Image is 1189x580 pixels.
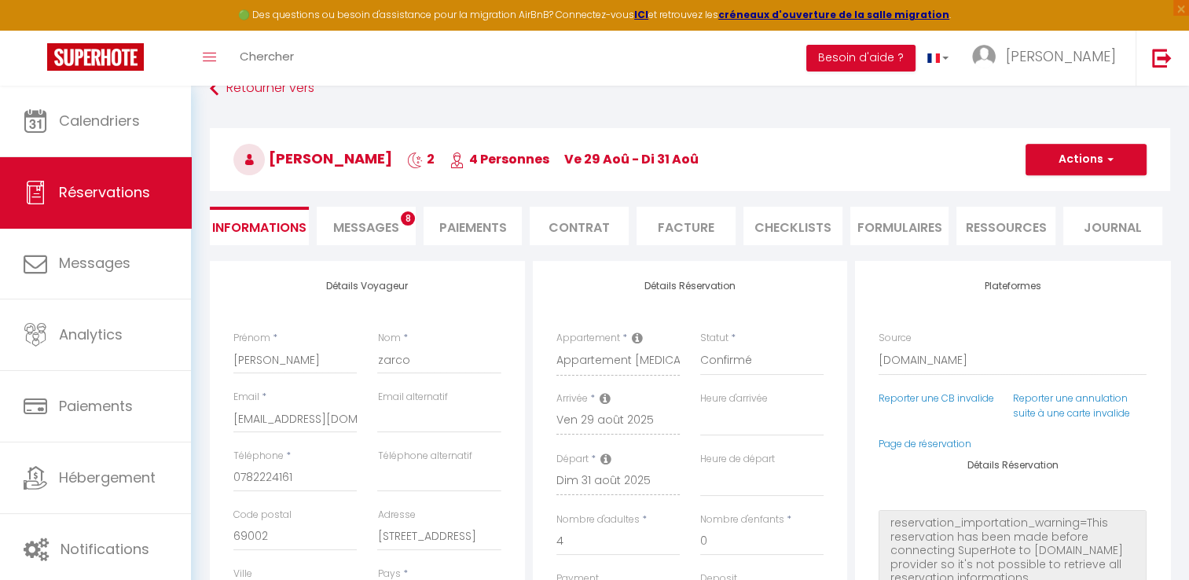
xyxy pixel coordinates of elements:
a: ... [PERSON_NAME] [960,31,1136,86]
li: Facture [637,207,736,245]
label: Code postal [233,508,292,523]
label: Source [879,331,912,346]
label: Téléphone [233,449,284,464]
label: Prénom [233,331,270,346]
label: Nombre d'adultes [556,512,640,527]
label: Téléphone alternatif [377,449,472,464]
label: Heure de départ [700,452,775,467]
label: Email [233,390,259,405]
a: Page de réservation [879,437,971,450]
label: Adresse [377,508,415,523]
img: Super Booking [47,43,144,71]
span: Notifications [61,539,149,559]
span: Hébergement [59,468,156,487]
li: FORMULAIRES [850,207,949,245]
button: Ouvrir le widget de chat LiveChat [13,6,60,53]
span: [PERSON_NAME] [233,149,392,168]
label: Arrivée [556,391,588,406]
label: Email alternatif [377,390,447,405]
h4: Détails Réservation [556,281,824,292]
label: Statut [700,331,728,346]
span: 4 Personnes [450,150,549,168]
span: ve 29 Aoû - di 31 Aoû [564,150,699,168]
span: Messages [333,218,399,237]
h4: Détails Voyageur [233,281,501,292]
li: CHECKLISTS [743,207,842,245]
a: Reporter une CB invalide [879,391,994,405]
label: Nombre d'enfants [700,512,784,527]
span: Réservations [59,182,150,202]
a: Retourner vers [210,75,1170,103]
h4: Plateformes [879,281,1147,292]
li: Journal [1063,207,1162,245]
span: Calendriers [59,111,140,130]
li: Paiements [424,207,523,245]
span: Paiements [59,396,133,416]
label: Appartement [556,331,620,346]
li: Contrat [530,207,629,245]
h4: Détails Réservation [879,460,1147,471]
button: Besoin d'aide ? [806,45,916,72]
a: ICI [634,8,648,21]
a: créneaux d'ouverture de la salle migration [718,8,949,21]
button: Actions [1026,144,1147,175]
span: 8 [401,211,415,226]
a: Chercher [228,31,306,86]
li: Informations [210,207,309,245]
label: Nom [377,331,400,346]
span: Chercher [240,48,294,64]
span: [PERSON_NAME] [1006,46,1116,66]
img: logout [1152,48,1172,68]
span: 2 [407,150,435,168]
label: Départ [556,452,589,467]
li: Ressources [956,207,1055,245]
img: ... [972,45,996,68]
span: Analytics [59,325,123,344]
a: Reporter une annulation suite à une carte invalide [1013,391,1130,420]
span: Messages [59,253,130,273]
label: Heure d'arrivée [700,391,768,406]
